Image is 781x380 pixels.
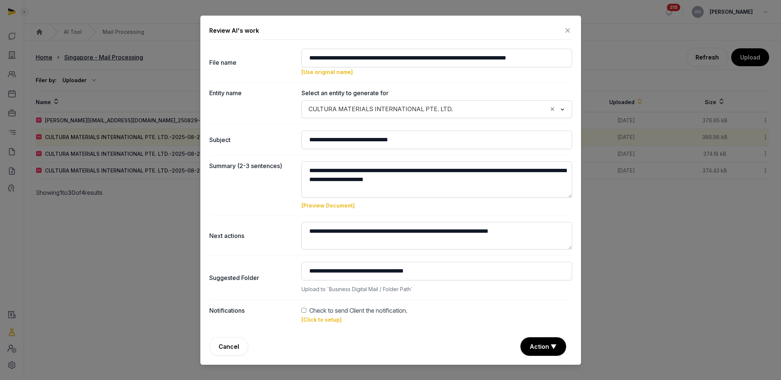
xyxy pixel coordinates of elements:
div: Upload to `Business Digital Mail / Folder Path` [301,285,572,294]
button: Action ▼ [521,338,566,355]
div: Review AI's work [209,26,259,35]
dt: Subject [209,131,296,149]
button: Clear Selected [549,104,556,115]
dt: Notifications [209,306,296,324]
dt: Next actions [209,222,296,249]
dt: Entity name [209,88,296,118]
dt: Summary (2-3 sentences) [209,161,296,210]
a: [Click to setup] [301,316,342,323]
label: Select an entity to generate for [301,88,572,97]
a: [Use original name] [301,69,353,75]
span: CULTURA MATERIALS INTERNATIONAL PTE. LTD. [307,104,455,115]
input: Search for option [456,104,547,115]
dt: File name [209,49,296,76]
a: [Preview Document] [301,202,355,209]
div: Search for option [305,103,568,116]
span: Check to send Client the notification. [309,306,407,315]
dt: Suggested Folder [209,262,296,294]
a: Cancel [209,337,248,356]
